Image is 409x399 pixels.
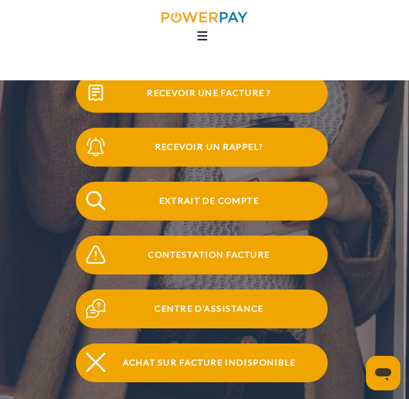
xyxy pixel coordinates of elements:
[90,182,328,221] span: Extrait de compte
[62,180,342,223] a: Extrait de compte
[83,350,108,375] img: qb_close.svg
[90,290,328,328] span: Centre d'assistance
[83,189,108,213] img: qb_search.svg
[90,128,328,167] span: Recevoir un rappel?
[83,135,108,159] img: qb_bell.svg
[90,236,328,274] span: Contestation Facture
[62,126,342,169] a: Recevoir un rappel?
[161,12,248,23] img: logo-powerpay.svg
[62,287,342,331] a: Centre d'assistance
[90,74,328,113] span: Recevoir une facture ?
[62,233,342,277] a: Contestation Facture
[76,290,328,328] button: Centre d'assistance
[76,128,328,167] button: Recevoir un rappel?
[83,81,108,105] img: qb_bill.svg
[76,343,328,382] button: Achat sur facture indisponible
[76,74,328,113] button: Recevoir une facture ?
[83,297,108,321] img: qb_help.svg
[62,72,342,115] a: Recevoir une facture ?
[90,343,328,382] span: Achat sur facture indisponible
[366,356,400,390] iframe: Bouton de lancement de la fenêtre de messagerie
[76,182,328,221] button: Extrait de compte
[62,341,342,384] a: Achat sur facture indisponible
[83,243,108,267] img: qb_warning.svg
[76,236,328,274] button: Contestation Facture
